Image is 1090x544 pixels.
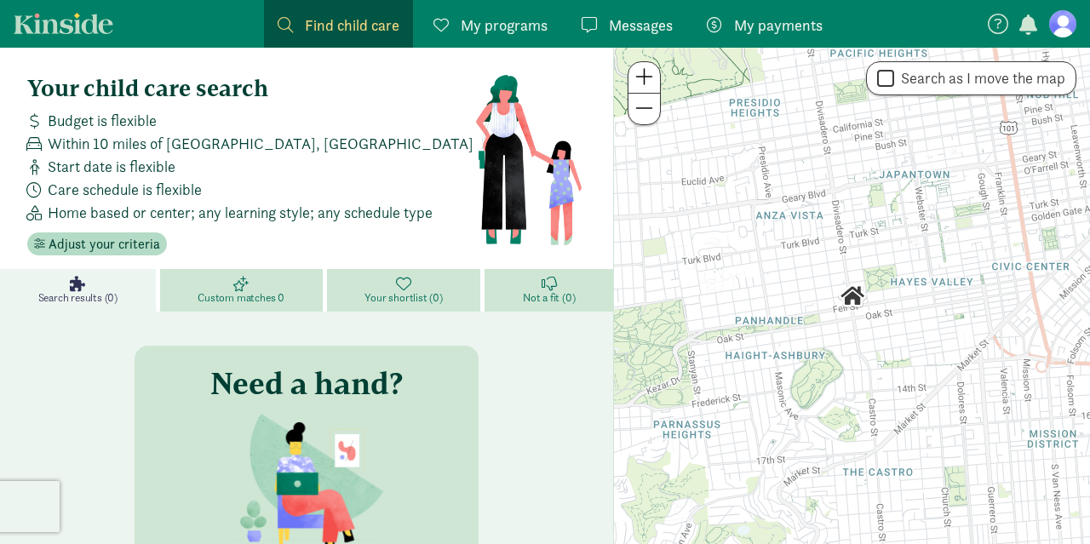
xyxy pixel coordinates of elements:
span: Within 10 miles of [GEOGRAPHIC_DATA], [GEOGRAPHIC_DATA] [48,132,473,155]
span: My programs [461,14,548,37]
button: Adjust your criteria [27,232,167,256]
span: Care schedule is flexible [48,178,202,201]
span: Search results (0) [38,291,118,305]
span: Budget is flexible [48,109,157,132]
div: Click to see details [831,275,874,318]
h4: Your child care search [27,75,474,102]
a: Your shortlist (0) [327,269,485,312]
span: Messages [609,14,673,37]
span: Home based or center; any learning style; any schedule type [48,201,433,224]
span: My payments [734,14,823,37]
span: Start date is flexible [48,155,175,178]
span: Find child care [305,14,399,37]
span: Not a fit (0) [523,291,575,305]
a: Kinside [14,13,113,34]
span: Adjust your criteria [49,234,160,255]
a: Custom matches 0 [160,269,327,312]
span: Your shortlist (0) [364,291,442,305]
label: Search as I move the map [894,68,1065,89]
h3: Need a hand? [210,366,403,400]
a: Not a fit (0) [485,269,613,312]
span: Custom matches 0 [198,291,284,305]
